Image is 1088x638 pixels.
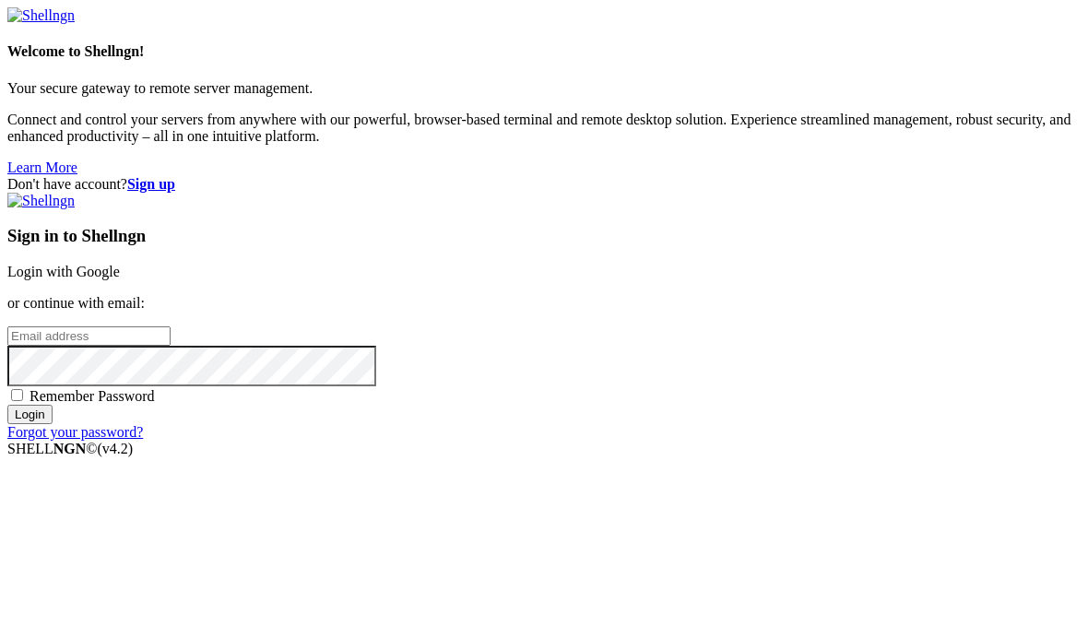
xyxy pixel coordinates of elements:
[7,295,1081,312] p: or continue with email:
[7,326,171,346] input: Email address
[7,159,77,175] a: Learn More
[7,226,1081,246] h3: Sign in to Shellngn
[7,112,1081,145] p: Connect and control your servers from anywhere with our powerful, browser-based terminal and remo...
[7,264,120,279] a: Login with Google
[53,441,87,456] b: NGN
[7,405,53,424] input: Login
[127,176,175,192] a: Sign up
[7,424,143,440] a: Forgot your password?
[7,43,1081,60] h4: Welcome to Shellngn!
[11,389,23,401] input: Remember Password
[98,441,134,456] span: 4.2.0
[7,176,1081,193] div: Don't have account?
[7,441,133,456] span: SHELL ©
[30,388,155,404] span: Remember Password
[7,193,75,209] img: Shellngn
[7,7,75,24] img: Shellngn
[7,80,1081,97] p: Your secure gateway to remote server management.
